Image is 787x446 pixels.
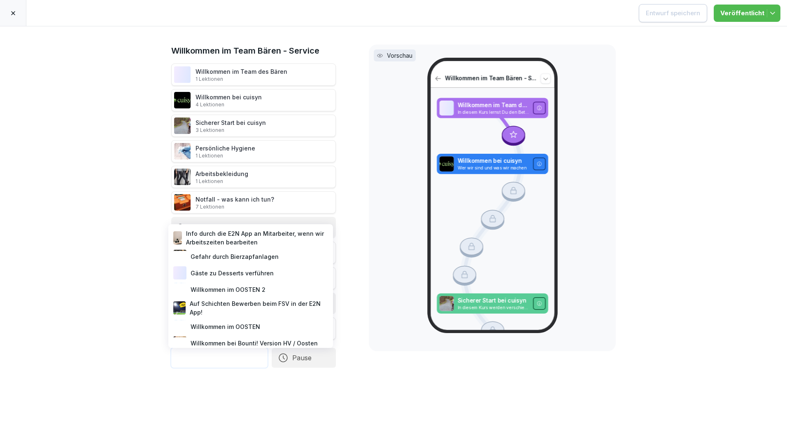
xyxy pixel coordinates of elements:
[171,89,336,111] div: Willkommen bei cuisyn4 Lektionen
[174,143,191,160] img: dz2wepagnwwlf6l3pgq616l8.png
[174,117,191,134] img: hn8amatiey19xja54n1uwc3q.png
[439,296,454,311] img: hn8amatiey19xja54n1uwc3q.png
[439,156,454,171] img: v3waek6d9s64spglai58xorv.png
[172,335,330,351] div: Willkommen bei Bounti! Version HV / Oosten
[720,9,774,18] div: Veröffentlicht
[196,118,266,134] div: Sicherer Start bei cuisyn
[196,178,248,185] p: 1 Lektionen
[172,228,330,248] div: Info durch die E2N App an Mitarbeiter, wenn wir Arbeitszeiten bearbeiten
[312,223,331,232] p: Pause
[196,204,274,210] p: 7 Lektionen
[714,5,780,22] button: Veröffentlicht
[439,100,454,115] img: d1yfhvt4mdy87h6pojm6n2pa.png
[196,144,255,159] div: Persönliche Hygiene
[457,157,529,165] p: Willkommen bei cuisyn
[457,101,529,109] p: Willkommen im Team des Bären
[196,195,274,210] div: Notfall - was kann ich tun?
[457,305,529,310] p: In diesem Kurs werden verschiedene Themen zur Arbeits- und Betriebssicherheit dargestellt.
[172,298,330,318] div: Auf Schichten Bewerben beim FSV in der E2N App!
[457,165,529,171] p: Wer wir sind und was wir machen
[171,115,336,137] div: Sicherer Start bei cuisyn3 Lektionen
[196,93,262,108] div: Willkommen bei cuisyn
[196,169,248,185] div: Arbeitsbekleidung
[172,248,330,265] div: Gefahr durch Bierzapfanlagen
[646,9,700,18] div: Entwurf speichern
[272,348,336,368] button: Pause
[172,265,330,281] div: Gäste zu Desserts verführen
[174,92,191,108] img: v3waek6d9s64spglai58xorv.png
[171,217,336,238] div: 1 TagePause
[457,296,529,305] p: Sicherer Start bei cuisyn
[172,281,330,298] div: Willkommen im OOSTEN 2
[171,45,336,57] h1: Willkommen im Team Bären - Service
[196,153,255,159] p: 1 Lektionen
[189,223,209,232] p: 1 Tage
[457,109,529,115] p: In diesem Kurs lernst Du den Betrieb kennen und weitere wichtige Punkt für Deine Mitarbeit bei uns
[196,101,262,108] p: 4 Lektionen
[174,66,191,83] img: d1yfhvt4mdy87h6pojm6n2pa.png
[387,51,412,60] p: Vorschau
[174,169,191,185] img: j4iys4fyxsue9fw0f3bnuedw.png
[639,4,707,22] button: Entwurf speichern
[171,140,336,162] div: Persönliche Hygiene1 Lektionen
[196,67,287,82] div: Willkommen im Team des Bären
[171,63,336,86] div: Willkommen im Team des Bären1 Lektionen
[171,191,336,214] div: Notfall - was kann ich tun?7 Lektionen
[445,75,537,83] p: Willkommen im Team Bären - Service
[171,166,336,188] div: Arbeitsbekleidung1 Lektionen
[196,76,287,82] p: 1 Lektionen
[196,127,266,134] p: 3 Lektionen
[174,194,191,211] img: y2pw9fc9tjy646isp93tys0g.png
[172,318,330,335] div: Willkommen im OOSTEN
